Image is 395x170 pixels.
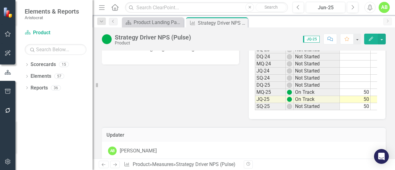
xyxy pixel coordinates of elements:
td: Not Started [294,68,340,75]
td: MQ-24 [255,60,286,68]
span: JQ-25 [303,36,320,43]
td: SQ-24 [255,75,286,82]
div: [PERSON_NAME] [120,147,157,155]
a: Reports [31,85,48,92]
td: Not Started [294,82,340,89]
td: SQ-25 [255,103,286,110]
div: AB [108,147,117,155]
div: Open Intercom Messenger [374,149,389,164]
a: Product [25,29,86,36]
small: Aristocrat [25,15,79,20]
div: Strategy Driver NPS (Pulse) [115,34,191,41]
img: On Track [102,34,112,44]
input: Search ClearPoint... [125,2,288,13]
span: Search [264,5,278,10]
td: Not Started [294,103,340,110]
img: UIytQAAABt0RVh0U29mdHdhcmUAQVBORyBBc3NlbWJsZXIgMy4wXkUsHAAAAABJRU5ErkJggg== [287,90,292,95]
img: wEE9TsDyXodHwAAAABJRU5ErkJggg== [287,61,292,66]
td: DQ-25 [255,82,286,89]
td: JQ-24 [255,68,286,75]
img: wEE9TsDyXodHwAAAABJRU5ErkJggg== [287,54,292,59]
img: wEE9TsDyXodHwAAAABJRU5ErkJggg== [287,76,292,81]
td: 50 [340,89,371,96]
button: Search [256,3,286,12]
span: Elements & Reports [25,8,79,15]
td: On Track [294,89,340,96]
a: Product Landing Page [123,19,182,26]
h3: Updater [106,132,381,138]
img: ClearPoint Strategy [3,7,14,18]
button: AB [379,2,390,13]
td: 50 [340,103,371,110]
input: Search Below... [25,44,86,55]
div: 57 [54,74,64,79]
img: wEE9TsDyXodHwAAAABJRU5ErkJggg== [287,68,292,73]
div: Jun-25 [308,4,343,11]
td: Not Started [294,75,340,82]
div: Product Landing Page [134,19,182,26]
td: JQ-25 [255,96,286,103]
img: wEE9TsDyXodHwAAAABJRU5ErkJggg== [287,104,292,109]
div: Strategy Driver NPS (Pulse) [176,161,235,167]
div: » » [124,161,239,168]
a: Elements [31,73,51,80]
a: Measures [152,161,173,167]
td: MQ-25 [255,89,286,96]
a: Scorecards [31,61,56,68]
div: 15 [59,62,69,67]
td: On Track [294,96,340,103]
td: Not Started [294,53,340,60]
td: DQ-24 [255,53,286,60]
div: Strategy Driver NPS (Pulse) [198,19,246,27]
td: Not Started [294,60,340,68]
div: 36 [51,85,61,90]
td: 50 [340,96,371,103]
a: Product [133,161,150,167]
img: UIytQAAABt0RVh0U29mdHdhcmUAQVBORyBBc3NlbWJsZXIgMy4wXkUsHAAAAABJRU5ErkJggg== [287,97,292,102]
button: Jun-25 [306,2,345,13]
div: Product [115,41,191,45]
img: wEE9TsDyXodHwAAAABJRU5ErkJggg== [287,83,292,88]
